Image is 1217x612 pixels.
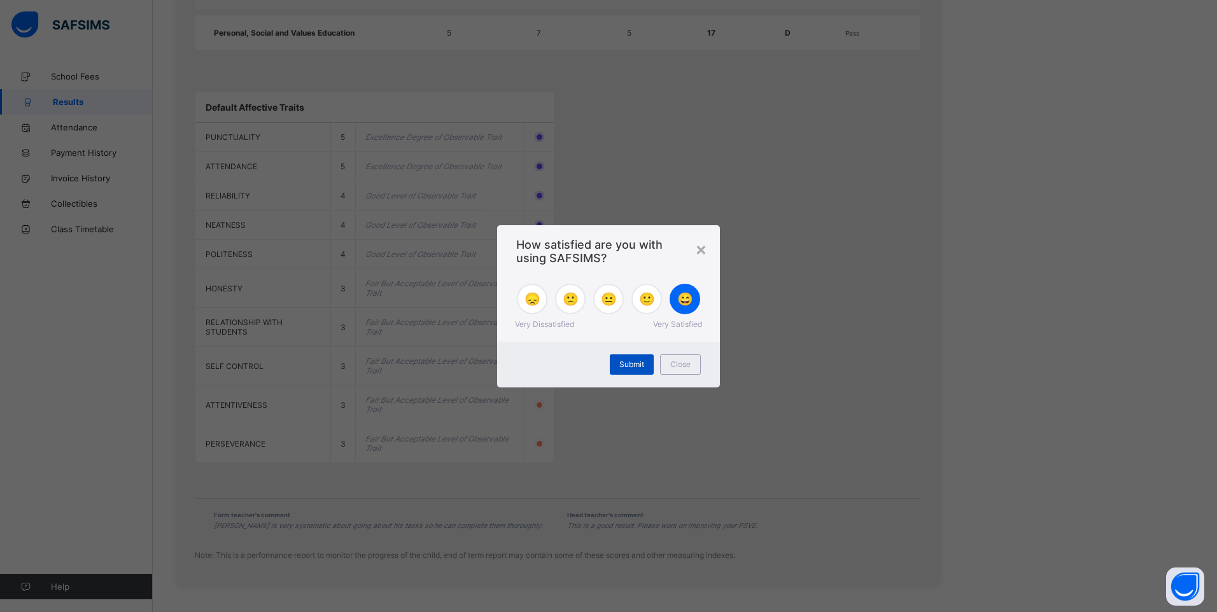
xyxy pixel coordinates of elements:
[639,291,655,307] span: 🙂
[670,359,691,369] span: Close
[677,291,693,307] span: 😄
[653,319,702,329] span: Very Satisfied
[619,359,644,369] span: Submit
[601,291,617,307] span: 😐
[563,291,579,307] span: 🙁
[524,291,540,307] span: 😞
[515,319,574,329] span: Very Dissatisfied
[695,238,707,260] div: ×
[1166,567,1204,606] button: Open asap
[516,238,701,265] span: How satisfied are you with using SAFSIMS?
